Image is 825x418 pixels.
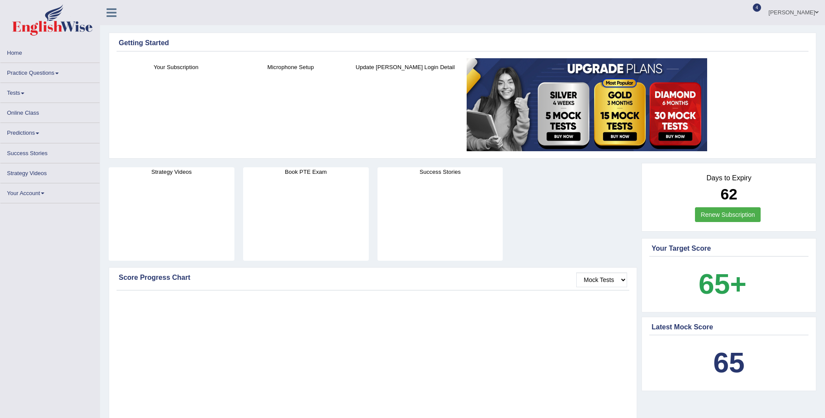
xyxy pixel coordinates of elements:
[123,63,229,72] h4: Your Subscription
[651,174,806,182] h4: Days to Expiry
[0,143,100,160] a: Success Stories
[243,167,369,176] h4: Book PTE Exam
[467,58,707,151] img: small5.jpg
[0,83,100,100] a: Tests
[698,268,746,300] b: 65+
[651,322,806,332] div: Latest Mock Score
[713,347,745,378] b: 65
[721,186,738,202] b: 62
[119,272,627,283] div: Score Progress Chart
[352,63,458,72] h4: Update [PERSON_NAME] Login Detail
[0,103,100,120] a: Online Class
[0,123,100,140] a: Predictions
[377,167,503,176] h4: Success Stories
[753,3,762,12] span: 4
[0,63,100,80] a: Practice Questions
[119,38,806,48] div: Getting Started
[0,183,100,200] a: Your Account
[109,167,234,176] h4: Strategy Videos
[237,63,343,72] h4: Microphone Setup
[695,207,761,222] a: Renew Subscription
[0,43,100,60] a: Home
[0,163,100,180] a: Strategy Videos
[651,243,806,254] div: Your Target Score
